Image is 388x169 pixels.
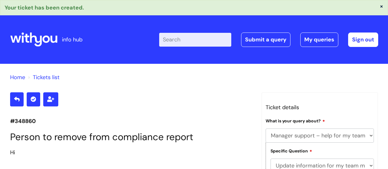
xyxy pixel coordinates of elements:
label: Specific Question [271,148,312,154]
div: | - [159,33,378,47]
label: What is your query about? [266,117,325,124]
a: Submit a query [241,33,290,47]
div: Hi [10,148,252,157]
a: Sign out [348,33,378,47]
button: × [380,3,383,9]
p: info hub [62,35,83,44]
a: My queries [300,33,338,47]
a: Tickets list [33,74,60,81]
h1: Person to remove from compliance report [10,131,252,143]
input: Search [159,33,231,46]
li: Tickets list [27,72,60,82]
a: Home [10,74,25,81]
p: #348860 [10,116,252,126]
li: Solution home [10,72,25,82]
h3: Ticket details [266,102,374,112]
